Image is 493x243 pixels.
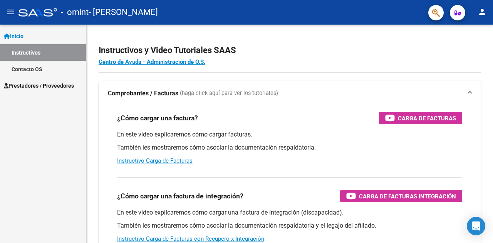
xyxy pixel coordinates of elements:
[117,208,462,217] p: En este video explicaremos cómo cargar una factura de integración (discapacidad).
[340,190,462,202] button: Carga de Facturas Integración
[6,7,15,17] mat-icon: menu
[4,32,23,40] span: Inicio
[180,89,278,98] span: (haga click aquí para ver los tutoriales)
[478,7,487,17] mat-icon: person
[117,157,193,164] a: Instructivo Carga de Facturas
[117,113,198,123] h3: ¿Cómo cargar una factura?
[61,4,89,21] span: - omint
[359,191,456,201] span: Carga de Facturas Integración
[467,217,485,235] div: Open Intercom Messenger
[117,143,462,152] p: También les mostraremos cómo asociar la documentación respaldatoria.
[117,235,264,242] a: Instructivo Carga de Facturas con Recupero x Integración
[108,89,178,98] strong: Comprobantes / Facturas
[117,221,462,230] p: También les mostraremos cómo asociar la documentación respaldatoria y el legajo del afiliado.
[117,130,462,139] p: En este video explicaremos cómo cargar facturas.
[99,81,481,106] mat-expansion-panel-header: Comprobantes / Facturas (haga click aquí para ver los tutoriales)
[379,112,462,124] button: Carga de Facturas
[117,191,243,201] h3: ¿Cómo cargar una factura de integración?
[4,82,74,90] span: Prestadores / Proveedores
[99,58,205,65] a: Centro de Ayuda - Administración de O.S.
[99,43,481,58] h2: Instructivos y Video Tutoriales SAAS
[398,113,456,123] span: Carga de Facturas
[89,4,158,21] span: - [PERSON_NAME]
